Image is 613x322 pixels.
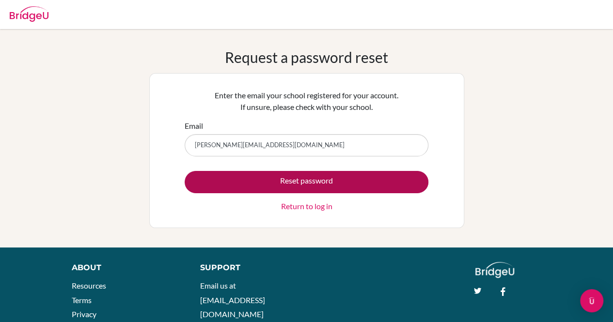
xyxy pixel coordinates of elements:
[200,262,297,274] div: Support
[185,171,428,193] button: Reset password
[72,309,96,319] a: Privacy
[72,281,106,290] a: Resources
[72,262,178,274] div: About
[225,48,388,66] h1: Request a password reset
[185,120,203,132] label: Email
[10,6,48,22] img: Bridge-U
[580,289,603,312] div: Open Intercom Messenger
[72,295,92,305] a: Terms
[185,90,428,113] p: Enter the email your school registered for your account. If unsure, please check with your school.
[200,281,265,319] a: Email us at [EMAIL_ADDRESS][DOMAIN_NAME]
[281,200,332,212] a: Return to log in
[475,262,515,278] img: logo_white@2x-f4f0deed5e89b7ecb1c2cc34c3e3d731f90f0f143d5ea2071677605dd97b5244.png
